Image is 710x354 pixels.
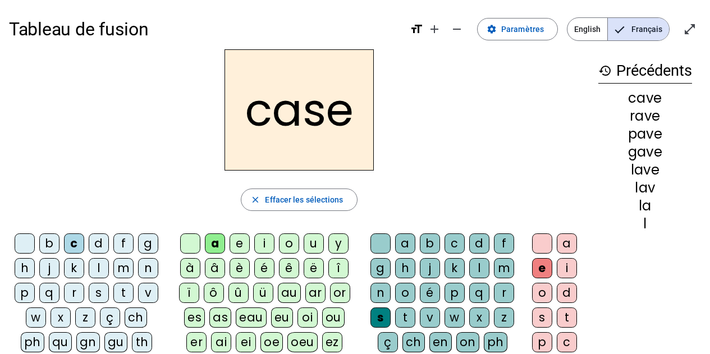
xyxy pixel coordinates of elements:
mat-icon: open_in_full [683,22,697,36]
div: d [469,233,489,254]
div: ç [378,332,398,352]
div: b [39,233,59,254]
div: h [395,258,415,278]
div: cave [598,91,692,105]
div: oeu [287,332,318,352]
div: c [445,233,465,254]
div: ph [484,332,507,352]
div: v [138,283,158,303]
div: f [113,233,134,254]
div: ar [305,283,326,303]
div: ç [100,307,120,328]
div: c [557,332,577,352]
div: rave [598,109,692,123]
div: r [64,283,84,303]
div: en [429,332,452,352]
div: ch [125,307,147,328]
div: au [278,283,301,303]
mat-icon: settings [487,24,497,34]
div: u [304,233,324,254]
div: ê [279,258,299,278]
h1: Tableau de fusion [9,11,401,47]
div: ô [204,283,224,303]
div: n [370,283,391,303]
div: ez [322,332,342,352]
div: pave [598,127,692,141]
div: oi [297,307,318,328]
div: qu [49,332,72,352]
div: â [205,258,225,278]
div: ë [304,258,324,278]
div: v [420,307,440,328]
div: à [180,258,200,278]
div: n [138,258,158,278]
mat-icon: remove [450,22,464,36]
div: s [89,283,109,303]
div: w [445,307,465,328]
div: gu [104,332,127,352]
div: lave [598,163,692,177]
div: t [557,307,577,328]
div: gave [598,145,692,159]
div: c [64,233,84,254]
div: k [445,258,465,278]
div: la [598,199,692,213]
span: Effacer les sélections [265,193,343,206]
div: î [328,258,349,278]
div: ei [236,332,256,352]
div: lav [598,181,692,195]
div: g [370,258,391,278]
div: e [532,258,552,278]
mat-icon: add [428,22,441,36]
div: p [445,283,465,303]
div: p [15,283,35,303]
div: t [113,283,134,303]
div: û [228,283,249,303]
div: o [532,283,552,303]
div: h [15,258,35,278]
div: é [254,258,274,278]
div: k [64,258,84,278]
div: o [279,233,299,254]
div: s [532,307,552,328]
div: ou [322,307,345,328]
div: r [494,283,514,303]
button: Entrer en plein écran [679,18,701,40]
div: z [494,307,514,328]
div: ch [402,332,425,352]
span: Français [608,18,669,40]
div: ï [179,283,199,303]
div: j [39,258,59,278]
div: er [186,332,207,352]
mat-icon: history [598,64,612,77]
button: Effacer les sélections [241,189,357,211]
div: oe [260,332,283,352]
span: Paramètres [501,22,544,36]
div: s [370,307,391,328]
div: b [420,233,440,254]
h3: Précédents [598,58,692,84]
div: x [469,307,489,328]
div: ph [21,332,44,352]
div: on [456,332,479,352]
div: or [330,283,350,303]
mat-button-toggle-group: Language selection [567,17,670,41]
button: Augmenter la taille de la police [423,18,446,40]
div: eau [236,307,267,328]
div: l [469,258,489,278]
div: eu [271,307,293,328]
div: f [494,233,514,254]
div: q [469,283,489,303]
div: t [395,307,415,328]
div: a [557,233,577,254]
div: ai [211,332,231,352]
div: m [494,258,514,278]
div: a [395,233,415,254]
div: as [209,307,231,328]
div: w [26,307,46,328]
div: è [230,258,250,278]
div: j [420,258,440,278]
div: é [420,283,440,303]
button: Diminuer la taille de la police [446,18,468,40]
div: x [51,307,71,328]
